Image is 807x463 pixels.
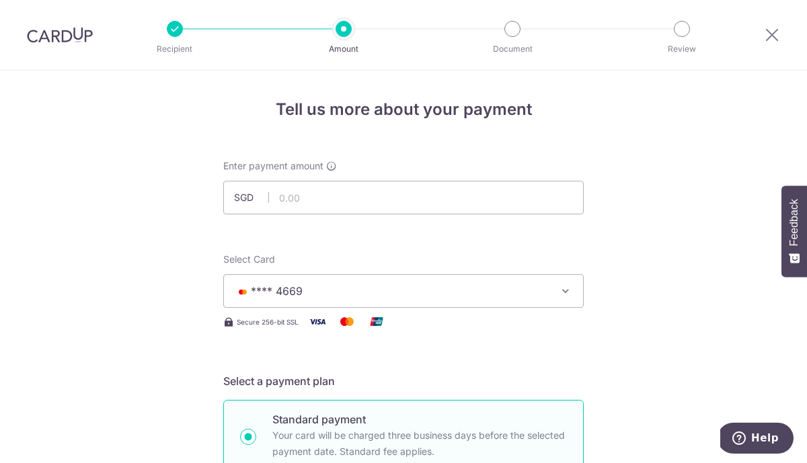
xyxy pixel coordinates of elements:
iframe: Opens a widget where you can find more information [720,423,794,456]
p: Amount [294,42,393,56]
span: Feedback [788,199,800,246]
img: MASTERCARD [235,287,251,296]
p: Review [632,42,732,56]
h4: Tell us more about your payment [223,97,584,122]
p: Your card will be charged three business days before the selected payment date. Standard fee appl... [272,427,567,460]
img: Mastercard [334,313,360,330]
span: Enter payment amount [223,159,323,173]
img: Visa [304,313,331,330]
p: Recipient [125,42,225,56]
span: translation missing: en.payables.payment_networks.credit_card.summary.labels.select_card [223,253,275,265]
img: Union Pay [363,313,390,330]
button: Feedback - Show survey [781,185,807,277]
span: Secure 256-bit SSL [237,317,299,327]
p: Standard payment [272,411,567,427]
span: SGD [234,191,269,204]
h5: Select a payment plan [223,373,584,389]
img: CardUp [27,27,93,43]
input: 0.00 [223,181,584,214]
p: Document [463,42,562,56]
